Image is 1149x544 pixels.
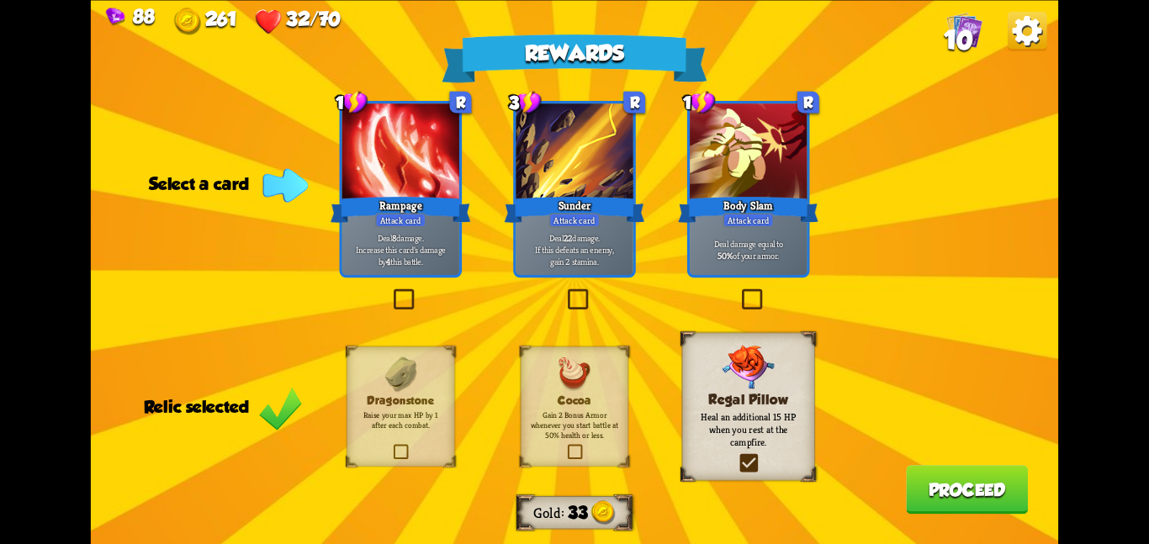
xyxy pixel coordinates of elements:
[797,91,819,113] div: R
[392,232,396,244] b: 8
[106,8,125,26] img: Gem.png
[723,213,774,227] div: Attack card
[906,465,1028,514] button: Proceed
[505,193,645,224] div: Sunder
[331,193,471,224] div: Rampage
[205,8,236,29] span: 261
[174,8,236,35] div: Gold
[375,213,426,227] div: Attack card
[509,90,542,114] div: 3
[174,8,201,34] img: Gold.png
[357,409,444,430] p: Raise your max HP by 1 after each combat.
[695,391,802,407] h3: Regal Pillow
[144,397,303,416] div: Relic selected
[286,8,341,29] span: 32/70
[722,345,774,388] img: Dragon_Pillow.png
[1008,11,1047,50] img: Options_Button.png
[384,357,417,392] img: Dragonstone.png
[693,237,804,260] p: Deal damage equal to of your armor.
[568,503,587,522] span: 33
[533,503,567,521] div: Gold
[944,25,973,55] span: 10
[255,8,341,35] div: Health
[106,5,156,27] div: Gems
[255,8,282,34] img: Heart.png
[564,232,573,244] b: 22
[336,90,368,114] div: 1
[531,394,618,407] h3: Cocoa
[262,168,308,202] img: Indicator_Arrow.png
[345,232,456,267] p: Deal damage. Increase this card's damage by this battle.
[549,213,601,227] div: Attack card
[558,357,590,392] img: Cocoa.png
[531,409,618,441] p: Gain 2 Bonus Armor whenever you start battle at 50% health or less.
[519,232,630,267] p: Deal damage. If this defeats an enemy, gain 2 stamina.
[683,90,716,114] div: 1
[946,11,982,51] div: View all the cards in your deck
[678,193,818,224] div: Body Slam
[442,34,707,82] div: Rewards
[357,394,444,407] h3: Dragonstone
[149,174,302,193] div: Select a card
[946,11,982,47] img: Cards_Icon.png
[695,410,802,448] p: Heal an additional 15 HP when you rest at the campfire.
[623,91,645,113] div: R
[717,249,733,261] b: 50%
[450,91,472,113] div: R
[259,385,303,430] img: Green_Check_Mark_Icon.png
[591,500,616,525] img: Gold.png
[386,255,390,267] b: 4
